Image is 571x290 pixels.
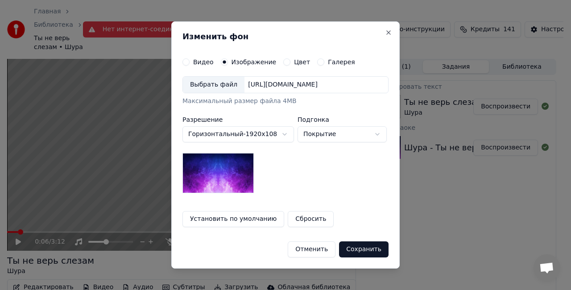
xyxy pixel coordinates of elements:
[182,211,284,227] button: Установить по умолчанию
[328,59,355,65] label: Галерея
[288,211,334,227] button: Сбросить
[244,80,321,89] div: [URL][DOMAIN_NAME]
[182,97,389,106] div: Максимальный размер файла 4MB
[339,241,389,257] button: Сохранить
[294,59,310,65] label: Цвет
[182,33,389,41] h2: Изменить фон
[193,59,214,65] label: Видео
[288,241,335,257] button: Отменить
[182,116,294,123] label: Разрешение
[232,59,277,65] label: Изображение
[298,116,387,123] label: Подгонка
[183,77,244,93] div: Выбрать файл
